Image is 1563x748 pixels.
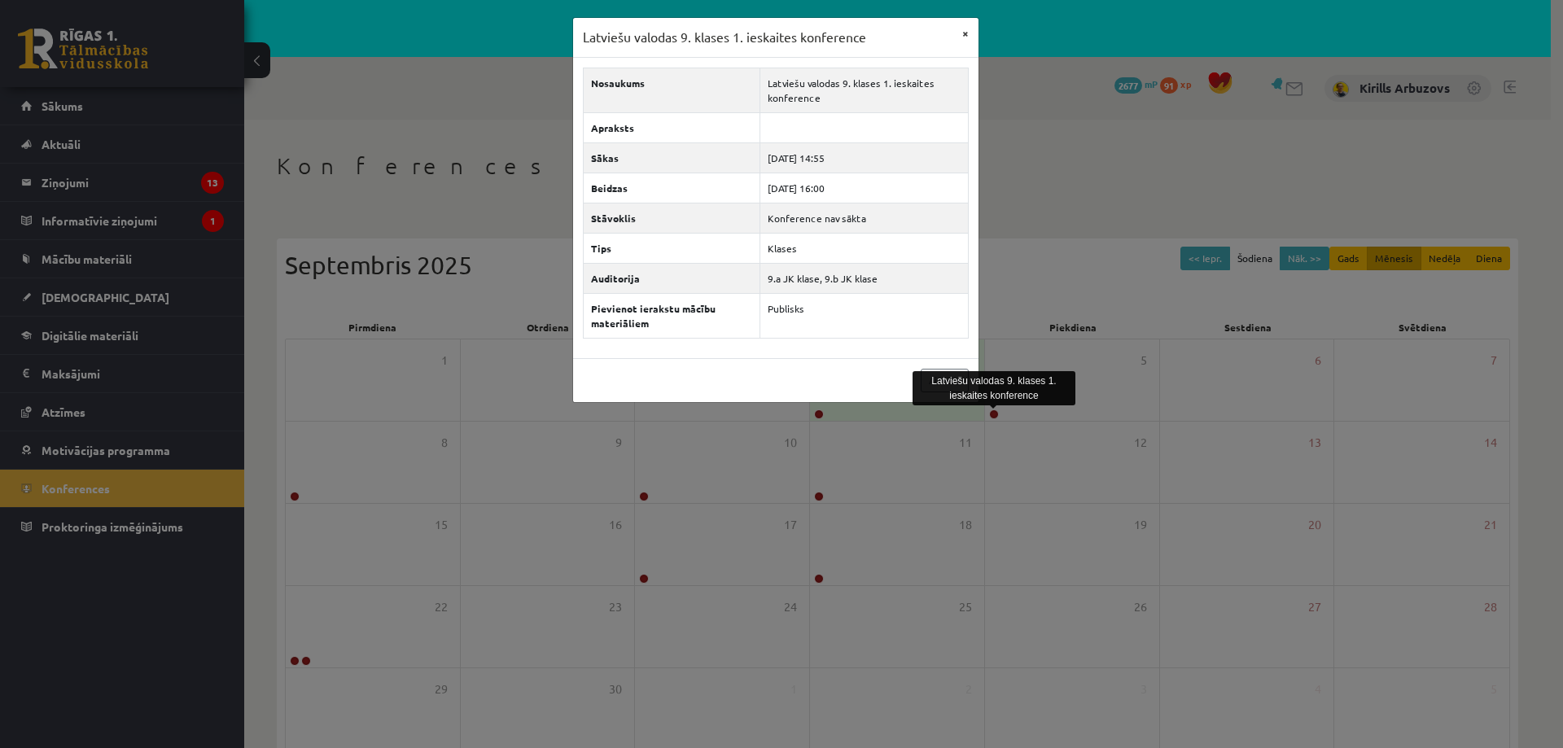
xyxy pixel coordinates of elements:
[583,263,760,293] th: Auditorija
[583,142,760,173] th: Sākas
[583,68,760,112] th: Nosaukums
[760,203,968,233] td: Konference nav sākta
[913,371,1075,405] div: Latviešu valodas 9. klases 1. ieskaites konference
[760,233,968,263] td: Klases
[760,68,968,112] td: Latviešu valodas 9. klases 1. ieskaites konference
[583,28,866,47] h3: Latviešu valodas 9. klases 1. ieskaites konference
[583,233,760,263] th: Tips
[583,203,760,233] th: Stāvoklis
[583,293,760,338] th: Pievienot ierakstu mācību materiāliem
[760,142,968,173] td: [DATE] 14:55
[583,173,760,203] th: Beidzas
[760,263,968,293] td: 9.a JK klase, 9.b JK klase
[952,18,979,49] button: ×
[583,112,760,142] th: Apraksts
[760,293,968,338] td: Publisks
[760,173,968,203] td: [DATE] 16:00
